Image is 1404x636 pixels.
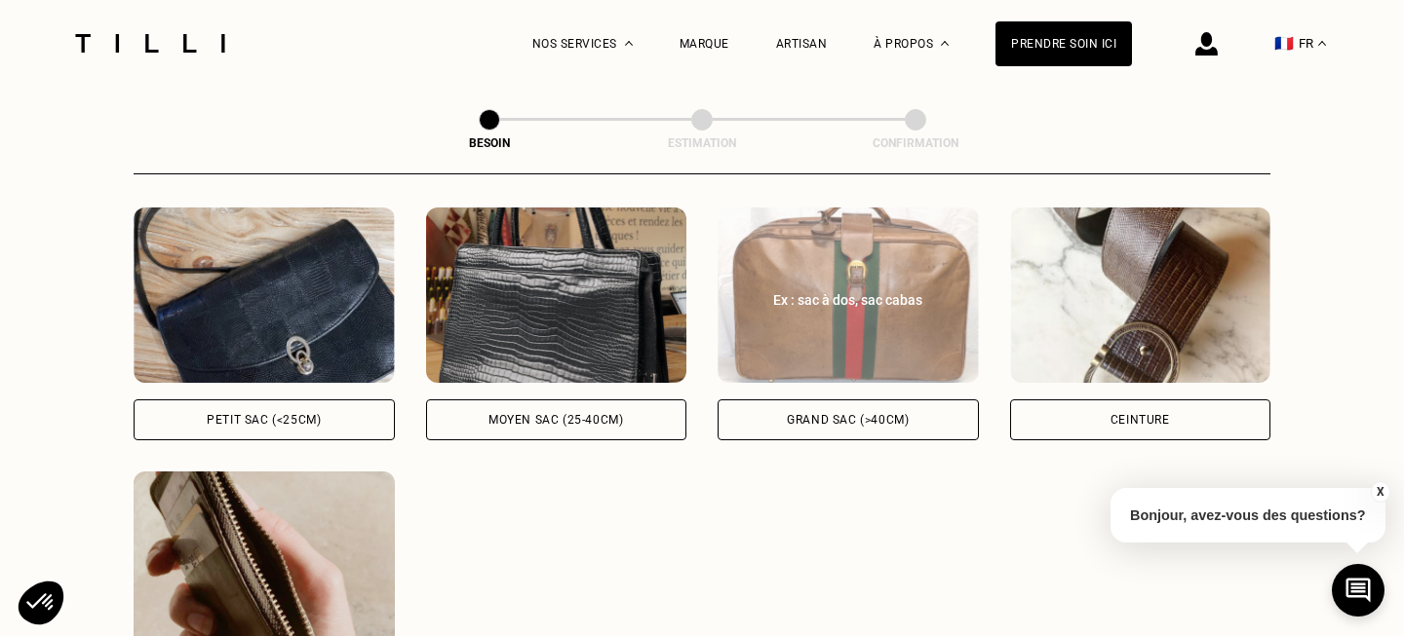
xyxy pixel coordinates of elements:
a: Prendre soin ici [995,21,1132,66]
div: Ceinture [1111,414,1170,426]
img: menu déroulant [1318,41,1326,46]
div: Moyen sac (25-40cm) [488,414,623,426]
div: Petit sac (<25cm) [207,414,321,426]
p: Bonjour, avez-vous des questions? [1111,488,1385,542]
img: Menu déroulant [625,41,633,46]
img: Tilli retouche votre Petit sac (<25cm) [134,207,395,383]
button: X [1370,481,1389,503]
div: Estimation [604,136,799,150]
div: Besoin [392,136,587,150]
img: Tilli retouche votre Moyen sac (25-40cm) [426,207,687,383]
span: 🇫🇷 [1274,34,1294,53]
img: Tilli retouche votre Grand sac (>40cm) [718,207,979,383]
a: Marque [680,37,729,51]
img: Menu déroulant à propos [941,41,949,46]
div: Confirmation [818,136,1013,150]
div: Ex : sac à dos, sac cabas [739,290,957,310]
img: Tilli retouche votre Ceinture [1010,207,1271,383]
img: icône connexion [1195,32,1218,56]
div: Grand sac (>40cm) [787,414,909,426]
a: Artisan [776,37,828,51]
img: Logo du service de couturière Tilli [68,34,232,53]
